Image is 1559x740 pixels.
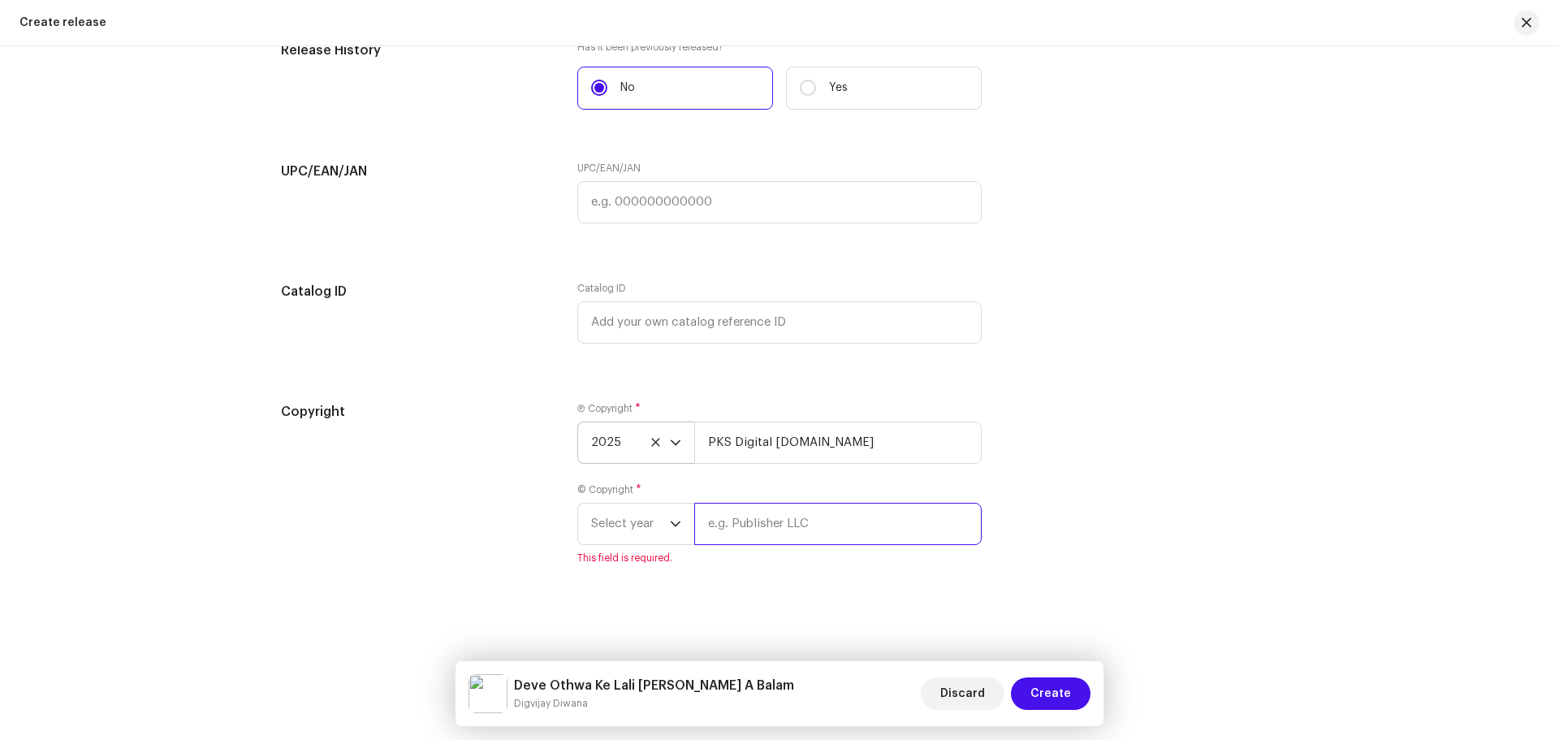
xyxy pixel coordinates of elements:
label: Has it been previously released? [577,41,982,54]
label: UPC/EAN/JAN [577,162,641,175]
p: Yes [829,80,848,97]
label: Ⓟ Copyright [577,402,641,415]
input: Add your own catalog reference ID [577,301,982,344]
small: Deve Othwa Ke Lali Tohke Gali A Balam [514,695,794,712]
input: e.g. Publisher LLC [694,503,982,545]
span: This field is required. [577,552,982,565]
label: © Copyright [577,483,641,496]
input: e.g. Label LLC [694,422,982,464]
img: 5fc5a4f9-e501-4b53-945a-659d462b4535 [469,674,507,713]
h5: Catalog ID [281,282,551,301]
p: No [620,80,635,97]
div: dropdown trigger [670,504,681,544]
div: dropdown trigger [670,422,681,463]
h5: Copyright [281,402,551,422]
button: Discard [921,677,1004,710]
button: Create [1011,677,1090,710]
input: e.g. 000000000000 [577,181,982,223]
label: Catalog ID [577,282,626,295]
h5: Deve Othwa Ke Lali Tohke Gali A Balam [514,676,794,695]
span: 2025 [591,422,670,463]
span: Create [1030,677,1071,710]
span: Discard [940,677,985,710]
h5: UPC/EAN/JAN [281,162,551,181]
span: Select year [591,504,670,544]
h5: Release History [281,41,551,60]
